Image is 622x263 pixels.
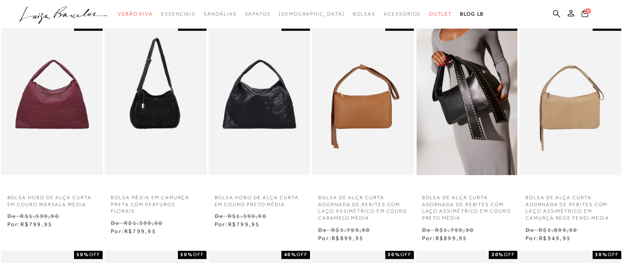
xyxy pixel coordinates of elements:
a: BOLSA MÉDIA EM CAMURÇA PRETA COM PERFUROS FLORAIS BOLSA MÉDIA EM CAMURÇA PRETA COM PERFUROS FLORAIS [106,24,206,174]
span: Essenciais [161,11,195,17]
a: BOLSA HOBO DE ALÇA CURTA EM COURO MARSALA MÉDIA [1,189,103,208]
small: R$1.899,90 [539,227,577,233]
a: BOLSA DE ALÇA CURTA ADORNADA DE REBITES COM LAÇO ASSIMÉTRICO EM CAMURÇA BEGE FENDI MÉDIA BOLSA DE... [520,24,620,174]
strong: 40% [284,252,296,257]
a: BOLSA DE ALÇA CURTA ADORNADA DE REBITES COM LAÇO ASSIMÉTRICO EM CAMURÇA BEGE FENDI MÉDIA [519,189,621,222]
a: categoryNavScreenReaderText [245,7,270,22]
small: R$1.799,90 [331,227,370,233]
a: BOLSA HOBO DE ALÇA CURTA EM COURO PRETO MÉDIA BOLSA HOBO DE ALÇA CURTA EM COURO PRETO MÉDIA [209,24,310,174]
strong: 50% [180,252,193,257]
img: BOLSA HOBO DE ALÇA CURTA EM COURO PRETO MÉDIA [209,24,310,174]
small: R$1.599,90 [227,213,266,219]
img: BOLSA MÉDIA EM CAMURÇA PRETA COM PERFUROS FLORAIS [106,24,206,174]
a: categoryNavScreenReaderText [353,7,375,22]
a: BOLSA DE ALÇA CURTA ADORNADA DE REBITES COM LAÇO ASSIMÉTRICO EM COURO PRETO MÉDIA [417,24,517,174]
small: De [215,213,223,219]
small: R$1.799,90 [435,227,474,233]
strong: 30% [388,252,400,257]
a: noSubCategoriesText [279,7,345,22]
a: categoryNavScreenReaderText [429,7,452,22]
span: Acessórios [384,11,421,17]
small: R$1.599,90 [20,213,59,219]
a: categoryNavScreenReaderText [384,7,421,22]
a: categoryNavScreenReaderText [118,7,153,22]
span: R$799,95 [228,221,260,227]
span: OFF [193,252,204,257]
span: BLOG LB [460,11,484,17]
a: BOLSA DE ALÇA CURTA ADORNADA DE REBITES COM LAÇO ASSIMÉTRICO EM COURO PRETO MÉDIA [416,189,518,222]
img: BOLSA HOBO DE ALÇA CURTA EM COURO MARSALA MÉDIA [2,24,102,174]
a: BLOG LB [460,7,484,22]
span: R$799,95 [124,228,156,234]
span: Por: [525,235,571,241]
span: OFF [608,252,619,257]
a: BOLSA HOBO DE ALÇA CURTA EM COURO MARSALA MÉDIA BOLSA HOBO DE ALÇA CURTA EM COURO MARSALA MÉDIA [2,24,102,174]
a: BOLSA DE ALÇA CURTA ADORNADA DE REBITES COM LAÇO ASSIMÉTRICO EM COURO CARAMELO MÉDIA BOLSA DE ALÇ... [313,24,413,174]
small: R$1.599,90 [124,220,163,226]
img: BOLSA DE ALÇA CURTA ADORNADA DE REBITES COM LAÇO ASSIMÉTRICO EM COURO PRETO MÉDIA [417,22,518,175]
span: R$899,95 [435,235,467,241]
span: Outlet [429,11,452,17]
span: R$799,95 [20,221,52,227]
a: BOLSA DE ALÇA CURTA ADORNADA DE REBITES COM LAÇO ASSIMÉTRICO EM COURO CARAMELO MÉDIA [312,189,414,222]
span: Bolsas [353,11,375,17]
small: De [422,227,431,233]
strong: 30% [491,252,504,257]
span: OFF [504,252,515,257]
span: 0 [585,8,591,14]
span: R$899,95 [332,235,364,241]
button: 0 [579,9,591,20]
span: Por: [7,221,53,227]
a: categoryNavScreenReaderText [204,7,236,22]
strong: 50% [76,252,89,257]
span: OFF [296,252,308,257]
span: Por: [215,221,260,227]
a: categoryNavScreenReaderText [161,7,195,22]
img: BOLSA DE ALÇA CURTA ADORNADA DE REBITES COM LAÇO ASSIMÉTRICO EM COURO CARAMELO MÉDIA [313,24,413,174]
span: [DEMOGRAPHIC_DATA] [279,11,345,17]
span: Sandálias [204,11,236,17]
small: De [318,227,327,233]
span: Por: [318,235,364,241]
strong: 30% [595,252,608,257]
span: Por: [111,228,156,234]
span: R$949,95 [539,235,571,241]
span: Por: [422,235,467,241]
small: De [525,227,534,233]
span: OFF [89,252,100,257]
span: Sapatos [245,11,270,17]
a: BOLSA MÉDIA EM CAMURÇA PRETA COM PERFUROS FLORAIS [105,189,207,215]
small: De [111,220,119,226]
span: OFF [400,252,411,257]
small: De [7,213,16,219]
a: BOLSA HOBO DE ALÇA CURTA EM COURO PRETO MÉDIA [209,189,310,208]
span: Verão Viva [118,11,153,17]
img: BOLSA DE ALÇA CURTA ADORNADA DE REBITES COM LAÇO ASSIMÉTRICO EM CAMURÇA BEGE FENDI MÉDIA [520,24,620,174]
